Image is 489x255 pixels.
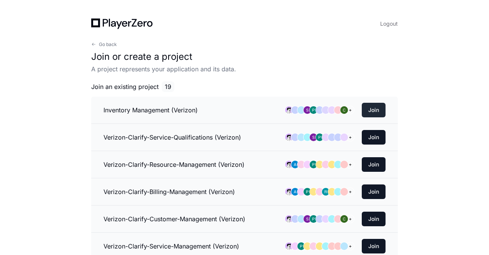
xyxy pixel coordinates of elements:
div: + [346,133,354,141]
p: A project represents your application and its data. [91,64,398,74]
img: ACg8ocLMZVwJcQ6ienYYOShb2_tczwC2Z7Z6u8NUc1SVA7ddq9cPVg=s96-c [304,106,311,114]
img: ACg8ocKz7EBFCnWPdTv19o9m_nca3N0OVJEOQCGwElfmCyRVJ95dZw=s96-c [291,161,299,168]
button: Join [362,157,386,172]
img: ACg8ocLL3vXvdba5S5V7nChXuiKYjYAj5GQFF3QGVBb6etwgLiZA=s96-c [310,215,317,223]
button: Join [362,184,386,199]
img: ACg8ocLMZVwJcQ6ienYYOShb2_tczwC2Z7Z6u8NUc1SVA7ddq9cPVg=s96-c [304,215,311,223]
img: ACg8ocLL3vXvdba5S5V7nChXuiKYjYAj5GQFF3QGVBb6etwgLiZA=s96-c [310,106,317,114]
img: avatar [285,133,293,141]
button: Join [362,103,386,117]
img: ACg8ocLL3vXvdba5S5V7nChXuiKYjYAj5GQFF3QGVBb6etwgLiZA=s96-c [310,161,317,168]
h1: Join or create a project [91,51,398,63]
h3: Inventory Management (Verizon) [103,105,198,115]
button: Join [362,239,386,253]
img: avatar [285,215,293,223]
h3: Verizon-Clarify-Service-Qualifications (Verizon) [103,133,241,142]
img: avatar [285,242,293,250]
img: ACg8ocKkQdaZ7O0W4isa6ORNxlMkUhTbx31wX9jVkdgwMeQO7anWDQ=s96-c [340,215,348,223]
img: ACg8ocKz7EBFCnWPdTv19o9m_nca3N0OVJEOQCGwElfmCyRVJ95dZw=s96-c [291,188,299,196]
img: avatar [285,188,293,196]
img: avatar [285,161,293,168]
img: ACg8ocLL3vXvdba5S5V7nChXuiKYjYAj5GQFF3QGVBb6etwgLiZA=s96-c [304,188,311,196]
h3: Verizon-Clarify-Service-Management (Verizon) [103,242,239,251]
h3: Verizon-Clarify-Billing-Management (Verizon) [103,187,235,196]
div: + [346,215,354,223]
img: ACg8ocLL3vXvdba5S5V7nChXuiKYjYAj5GQFF3QGVBb6etwgLiZA=s96-c [297,242,305,250]
div: + [346,161,354,168]
div: + [346,106,354,114]
h3: Verizon-Clarify-Customer-Management (Verizon) [103,214,245,224]
img: ACg8ocKkQdaZ7O0W4isa6ORNxlMkUhTbx31wX9jVkdgwMeQO7anWDQ=s96-c [340,106,348,114]
button: Join [362,130,386,145]
span: Go back [99,41,117,48]
img: ACg8ocLL3vXvdba5S5V7nChXuiKYjYAj5GQFF3QGVBb6etwgLiZA=s96-c [316,133,323,141]
button: Join [362,212,386,226]
button: Logout [380,18,398,29]
div: + [346,188,354,196]
div: + [346,242,354,250]
span: Join an existing project [91,82,159,91]
h3: Verizon-Clarify-Resource-Management (Verizon) [103,160,244,169]
img: avatar [285,106,293,114]
button: Go back [91,41,117,48]
span: 19 [162,81,174,92]
img: ACg8ocKe98R5IajcC9nfxVLUuL3S4isE1Cht4osb-NU_1AQdAPLmdw=s96-c [322,188,330,196]
img: ACg8ocLMZVwJcQ6ienYYOShb2_tczwC2Z7Z6u8NUc1SVA7ddq9cPVg=s96-c [310,133,317,141]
